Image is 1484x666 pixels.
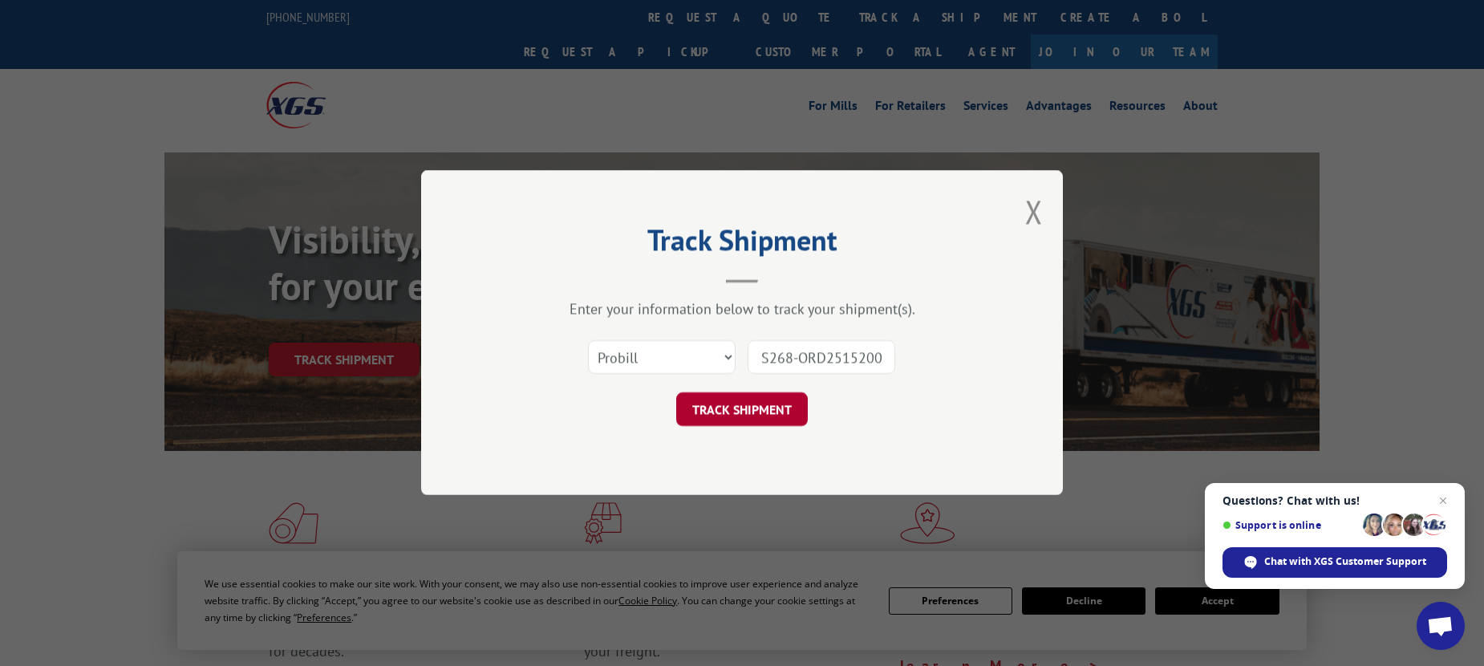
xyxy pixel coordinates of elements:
[1417,602,1465,650] div: Open chat
[1222,494,1447,507] span: Questions? Chat with us!
[748,341,895,375] input: Number(s)
[501,229,983,259] h2: Track Shipment
[1025,190,1043,233] button: Close modal
[1222,519,1357,531] span: Support is online
[1433,491,1453,510] span: Close chat
[501,300,983,319] div: Enter your information below to track your shipment(s).
[1264,554,1426,569] span: Chat with XGS Customer Support
[676,393,808,427] button: TRACK SHIPMENT
[1222,547,1447,578] div: Chat with XGS Customer Support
